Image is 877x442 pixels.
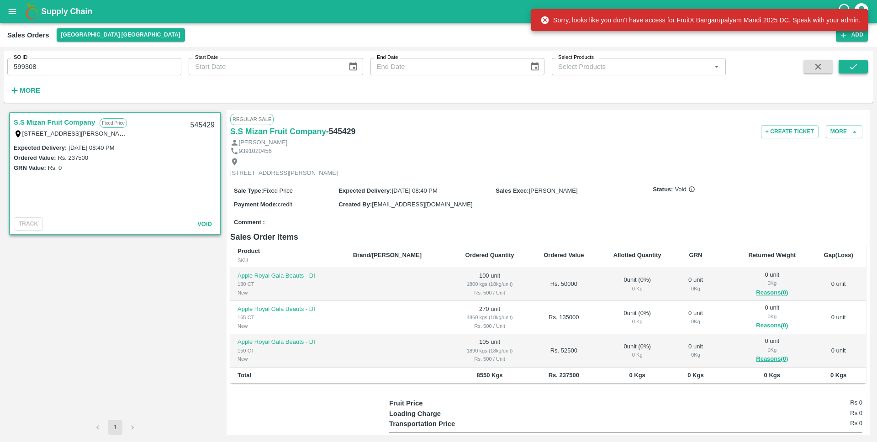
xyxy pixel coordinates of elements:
input: End Date [370,58,523,75]
h6: - 545429 [326,125,355,138]
div: 0 unit ( 0 %) [606,276,669,293]
td: 105 unit [450,334,529,368]
label: GRN Value: [14,164,46,171]
div: 0 unit [740,337,803,364]
label: Sale Type : [234,187,263,194]
span: Void [197,221,212,227]
div: 0 unit [740,271,803,298]
td: 270 unit [450,301,529,334]
label: End Date [377,54,398,61]
div: 0 unit [684,342,708,359]
b: 0 Kgs [830,372,846,379]
div: 545429 [185,115,220,136]
p: Apple Royal Gala Beauts - DI [238,338,338,347]
p: [STREET_ADDRESS][PERSON_NAME] [230,169,338,178]
a: S.S Mizan Fruit Company [14,116,95,128]
p: Loading Charge [389,409,507,419]
div: 150 CT [238,347,338,355]
label: Start Date [195,54,218,61]
label: SO ID [14,54,27,61]
input: Select Products [555,61,708,73]
td: 0 unit [811,301,866,334]
h6: Rs 0 [783,409,862,418]
a: S.S Mizan Fruit Company [230,125,326,138]
div: Rs. 500 / Unit [457,322,522,330]
button: + Create Ticket [761,125,819,138]
td: Rs. 52500 [529,334,598,368]
div: 1890 kgs (18kg/unit) [457,347,522,355]
b: Gap(Loss) [824,252,853,258]
p: Apple Royal Gala Beauts - DI [238,272,338,280]
div: account of current user [853,2,870,21]
b: Brand/[PERSON_NAME] [353,252,422,258]
div: New [238,322,338,330]
nav: pagination navigation [89,420,141,435]
div: 180 CT [238,280,338,288]
b: GRN [689,252,703,258]
img: logo [23,2,41,21]
div: 0 Kg [684,351,708,359]
div: customer-support [837,3,853,20]
div: 0 Kg [740,346,803,354]
b: 0 Kgs [629,372,645,379]
b: 0 Kgs [687,372,703,379]
label: Payment Mode : [234,201,278,208]
div: 1800 kgs (18kg/unit) [457,280,522,288]
div: SKU [238,256,338,264]
b: 0 Kgs [764,372,780,379]
div: 0 Kg [606,284,669,293]
button: Reasons(0) [740,288,803,298]
td: 0 unit [811,268,866,301]
div: 0 Kg [684,284,708,293]
label: Expected Delivery : [338,187,391,194]
h6: Rs 0 [783,419,862,428]
div: 0 Kg [740,279,803,287]
button: Choose date [526,58,544,75]
span: [DATE] 08:40 PM [392,187,438,194]
div: New [238,289,338,297]
p: Apple Royal Gala Beauts - DI [238,305,338,314]
p: Fruit Price [389,398,507,408]
button: More [7,83,42,98]
div: 165 CT [238,313,338,321]
input: Enter SO ID [7,58,181,75]
div: Rs. 500 / Unit [457,355,522,363]
b: Rs. 237500 [549,372,579,379]
p: Fixed Price [100,118,127,128]
p: 9391020456 [239,147,272,156]
label: Select Products [558,54,594,61]
b: Product [238,247,260,254]
b: Supply Chain [41,7,92,16]
td: 0 unit [811,334,866,368]
input: Start Date [189,58,341,75]
span: Fixed Price [263,187,293,194]
b: Allotted Quantity [613,252,661,258]
button: More [826,125,862,138]
label: Comment : [234,218,265,227]
div: 0 unit ( 0 %) [606,342,669,359]
div: 0 Kg [606,317,669,326]
button: open drawer [2,1,23,22]
td: 100 unit [450,268,529,301]
div: 0 unit [684,309,708,326]
b: Total [238,372,251,379]
label: Expected Delivery : [14,144,67,151]
span: Regular Sale [230,114,274,125]
b: Ordered Quantity [465,252,514,258]
label: Status: [653,185,673,194]
label: Created By : [338,201,372,208]
label: [STREET_ADDRESS][PERSON_NAME] [22,130,130,137]
b: Ordered Value [544,252,584,258]
div: Sales Orders [7,29,49,41]
button: Choose date [344,58,362,75]
div: New [238,355,338,363]
td: Rs. 50000 [529,268,598,301]
span: credit [278,201,292,208]
button: Select DC [57,28,185,42]
b: 8550 Kgs [477,372,503,379]
div: 0 Kg [740,312,803,321]
label: Ordered Value: [14,154,56,161]
span: [PERSON_NAME] [529,187,578,194]
p: [PERSON_NAME] [239,138,288,147]
a: Supply Chain [41,5,837,18]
